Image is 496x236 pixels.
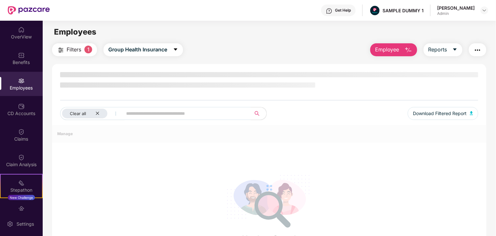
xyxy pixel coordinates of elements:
img: svg+xml;base64,PHN2ZyBpZD0iQ2xhaW0iIHhtbG5zPSJodHRwOi8vd3d3LnczLm9yZy8yMDAwL3N2ZyIgd2lkdGg9IjIwIi... [18,154,25,161]
span: caret-down [452,47,458,53]
button: Download Filtered Report [408,107,478,120]
span: Filters [67,46,81,54]
div: [PERSON_NAME] [437,5,475,11]
div: Settings [15,221,36,227]
button: Group Health Insurancecaret-down [103,43,183,56]
button: Clear allclose [60,107,125,120]
button: search [251,107,267,120]
img: svg+xml;base64,PHN2ZyBpZD0iQ2xhaW0iIHhtbG5zPSJodHRwOi8vd3d3LnczLm9yZy8yMDAwL3N2ZyIgd2lkdGg9IjIwIi... [18,129,25,135]
img: svg+xml;base64,PHN2ZyBpZD0iRW5kb3JzZW1lbnRzIiB4bWxucz0iaHR0cDovL3d3dy53My5vcmcvMjAwMC9zdmciIHdpZH... [18,205,25,212]
div: New Challenge [8,195,35,200]
span: Group Health Insurance [108,46,167,54]
button: Filters1 [52,43,97,56]
span: 1 [84,46,92,53]
img: svg+xml;base64,PHN2ZyBpZD0iU2V0dGluZy0yMHgyMCIgeG1sbnM9Imh0dHA6Ly93d3cudzMub3JnLzIwMDAvc3ZnIiB3aW... [7,221,13,227]
button: Reportscaret-down [424,43,462,56]
img: svg+xml;base64,PHN2ZyBpZD0iSGVscC0zMngzMiIgeG1sbnM9Imh0dHA6Ly93d3cudzMub3JnLzIwMDAvc3ZnIiB3aWR0aD... [326,8,332,14]
span: Download Filtered Report [413,110,467,117]
span: search [251,111,263,116]
img: svg+xml;base64,PHN2ZyB4bWxucz0iaHR0cDovL3d3dy53My5vcmcvMjAwMC9zdmciIHhtbG5zOnhsaW5rPSJodHRwOi8vd3... [404,46,412,54]
img: svg+xml;base64,PHN2ZyBpZD0iRHJvcGRvd24tMzJ4MzIiIHhtbG5zPSJodHRwOi8vd3d3LnczLm9yZy8yMDAwL3N2ZyIgd2... [482,8,487,13]
img: svg+xml;base64,PHN2ZyB4bWxucz0iaHR0cDovL3d3dy53My5vcmcvMjAwMC9zdmciIHdpZHRoPSIyMSIgaGVpZ2h0PSIyMC... [18,180,25,186]
div: Stepathon [1,187,42,193]
img: svg+xml;base64,PHN2ZyB4bWxucz0iaHR0cDovL3d3dy53My5vcmcvMjAwMC9zdmciIHdpZHRoPSIyNCIgaGVpZ2h0PSIyNC... [57,46,65,54]
img: svg+xml;base64,PHN2ZyBpZD0iQ0RfQWNjb3VudHMiIGRhdGEtbmFtZT0iQ0QgQWNjb3VudHMiIHhtbG5zPSJodHRwOi8vd3... [18,103,25,110]
span: Reports [428,46,447,54]
span: caret-down [173,47,178,53]
div: Admin [437,11,475,16]
span: Employees [54,27,96,37]
img: svg+xml;base64,PHN2ZyBpZD0iSG9tZSIgeG1sbnM9Imh0dHA6Ly93d3cudzMub3JnLzIwMDAvc3ZnIiB3aWR0aD0iMjAiIG... [18,27,25,33]
img: svg+xml;base64,PHN2ZyB4bWxucz0iaHR0cDovL3d3dy53My5vcmcvMjAwMC9zdmciIHhtbG5zOnhsaW5rPSJodHRwOi8vd3... [470,111,473,115]
span: Employee [375,46,399,54]
img: svg+xml;base64,PHN2ZyBpZD0iRW1wbG95ZWVzIiB4bWxucz0iaHR0cDovL3d3dy53My5vcmcvMjAwMC9zdmciIHdpZHRoPS... [18,78,25,84]
img: New Pazcare Logo [8,6,50,15]
img: Pazcare_Alternative_logo-01-01.png [370,6,380,15]
span: Clear all [70,111,86,116]
img: svg+xml;base64,PHN2ZyBpZD0iQmVuZWZpdHMiIHhtbG5zPSJodHRwOi8vd3d3LnczLm9yZy8yMDAwL3N2ZyIgd2lkdGg9Ij... [18,52,25,59]
div: SAMPLE DUMMY 1 [383,7,424,14]
span: close [95,111,100,115]
button: Employee [370,43,417,56]
div: Get Help [335,8,351,13]
img: svg+xml;base64,PHN2ZyB4bWxucz0iaHR0cDovL3d3dy53My5vcmcvMjAwMC9zdmciIHdpZHRoPSIyNCIgaGVpZ2h0PSIyNC... [474,46,481,54]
